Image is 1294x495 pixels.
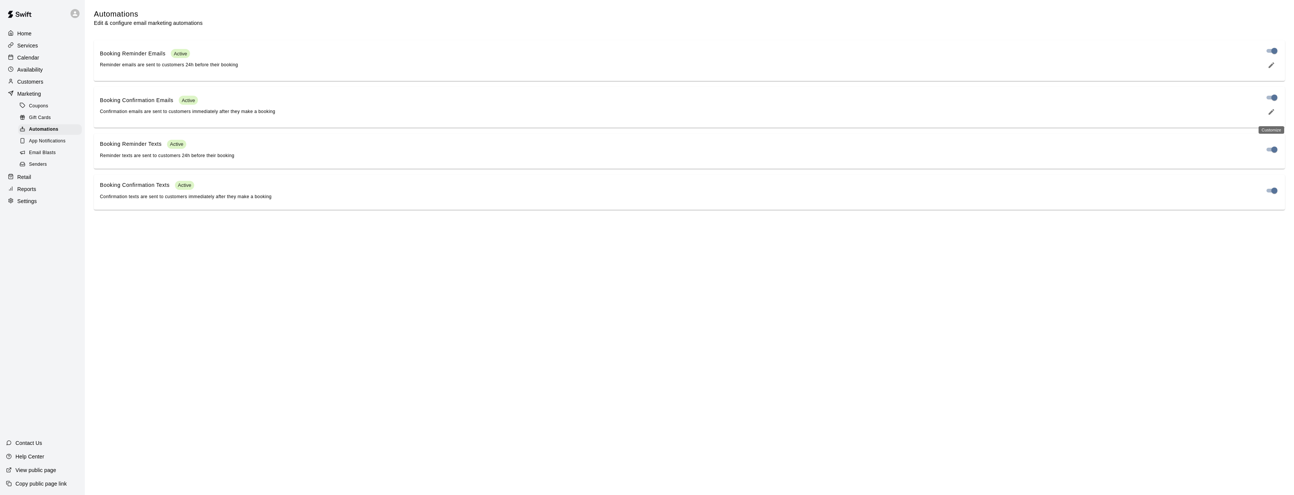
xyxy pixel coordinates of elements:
[6,88,79,99] a: Marketing
[6,171,79,183] a: Retail
[6,196,79,207] a: Settings
[6,28,79,39] a: Home
[29,161,47,168] span: Senders
[18,147,85,159] a: Email Blasts
[15,453,44,460] p: Help Center
[29,149,56,157] span: Email Blasts
[17,185,36,193] p: Reports
[18,159,85,171] a: Senders
[18,159,82,170] div: Senders
[15,466,56,474] p: View public page
[100,96,173,104] p: Booking Confirmation Emails
[6,52,79,63] a: Calendar
[17,54,39,61] p: Calendar
[15,439,42,447] p: Contact Us
[179,98,198,103] span: Active
[100,109,275,114] span: Confirmation emails are sent to customers immediately after they make a booking
[175,182,194,188] span: Active
[171,51,190,57] span: Active
[29,137,66,145] span: App Notifications
[29,126,58,133] span: Automations
[18,100,85,112] a: Coupons
[18,112,85,124] a: Gift Cards
[100,181,170,189] p: Booking Confirmation Texts
[18,124,85,136] a: Automations
[94,19,202,27] p: Edit & configure email marketing automations
[6,40,79,51] a: Services
[17,90,41,98] p: Marketing
[18,101,82,112] div: Coupons
[29,114,51,122] span: Gift Cards
[17,42,38,49] p: Services
[18,113,82,123] div: Gift Cards
[6,64,79,75] a: Availability
[18,124,82,135] div: Automations
[15,480,67,487] p: Copy public page link
[17,66,43,73] p: Availability
[17,197,37,205] p: Settings
[1264,58,1279,72] button: edit
[1264,105,1279,119] button: edit
[100,153,235,158] span: Reminder texts are sent to customers 24h before their booking
[100,62,238,67] span: Reminder emails are sent to customers 24h before their booking
[100,140,162,148] p: Booking Reminder Texts
[167,141,186,147] span: Active
[1259,126,1284,134] div: Customize
[18,136,82,147] div: App Notifications
[100,194,271,199] span: Confirmation texts are sent to customers immediately after they make a booking
[6,183,79,195] a: Reports
[100,50,166,58] p: Booking Reminder Emails
[94,9,202,19] h5: Automations
[17,30,32,37] p: Home
[18,136,85,147] a: App Notifications
[29,102,48,110] span: Coupons
[17,173,31,181] p: Retail
[17,78,43,86] p: Customers
[6,76,79,87] a: Customers
[18,148,82,158] div: Email Blasts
